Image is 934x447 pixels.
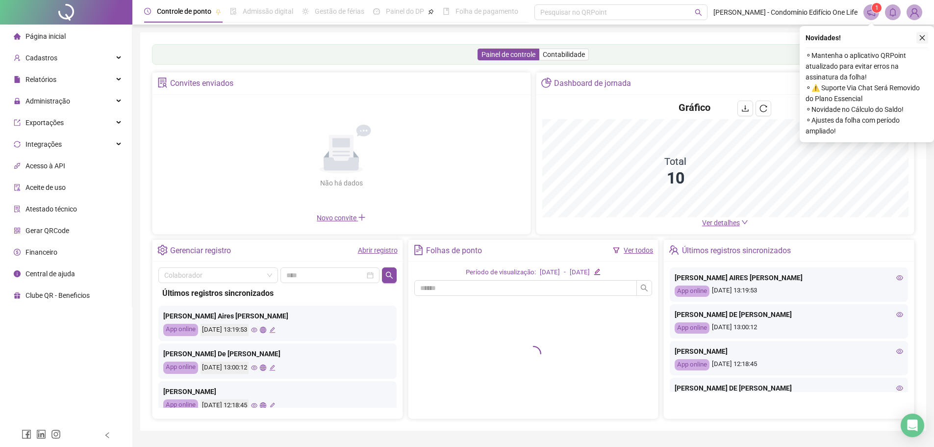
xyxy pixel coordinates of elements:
[594,268,600,275] span: edit
[14,206,21,212] span: solution
[269,402,276,409] span: edit
[25,291,90,299] span: Clube QR - Beneficios
[675,383,903,394] div: [PERSON_NAME] DE [PERSON_NAME]
[104,432,111,439] span: left
[675,286,903,297] div: [DATE] 13:19:53
[25,270,75,278] span: Central de ajuda
[358,246,398,254] a: Abrir registro
[14,249,21,256] span: dollar
[163,348,392,359] div: [PERSON_NAME] De [PERSON_NAME]
[695,9,702,16] span: search
[14,270,21,277] span: info-circle
[163,311,392,321] div: [PERSON_NAME] Aires [PERSON_NAME]
[875,4,879,11] span: 1
[14,162,21,169] span: api
[25,97,70,105] span: Administração
[682,242,791,259] div: Últimos registros sincronizados
[907,5,922,20] img: 82731
[243,7,293,15] span: Admissão digital
[157,78,168,88] span: solution
[428,9,434,15] span: pushpin
[51,429,61,439] span: instagram
[25,54,57,62] span: Cadastros
[358,213,366,221] span: plus
[872,3,882,13] sup: 1
[806,115,928,136] span: ⚬ Ajustes da folha com período ampliado!
[675,346,903,357] div: [PERSON_NAME]
[385,271,393,279] span: search
[543,51,585,58] span: Contabilidade
[669,245,679,255] span: team
[455,7,518,15] span: Folha de pagamento
[269,365,276,371] span: edit
[163,399,198,412] div: App online
[564,267,566,278] div: -
[157,245,168,255] span: setting
[386,7,424,15] span: Painel do DP
[144,8,151,15] span: clock-circle
[25,248,57,256] span: Financeiro
[201,399,249,412] div: [DATE] 12:18:45
[163,386,392,397] div: [PERSON_NAME]
[675,309,903,320] div: [PERSON_NAME] DE [PERSON_NAME]
[260,365,266,371] span: global
[269,327,276,333] span: edit
[413,245,424,255] span: file-text
[896,385,903,392] span: eye
[896,311,903,318] span: eye
[919,34,926,41] span: close
[466,267,536,278] div: Período de visualização:
[25,184,66,191] span: Aceite de uso
[14,119,21,126] span: export
[867,8,876,17] span: notification
[14,33,21,40] span: home
[162,287,393,299] div: Últimos registros sincronizados
[170,75,233,92] div: Convites enviados
[170,242,231,259] div: Gerenciar registro
[675,272,903,283] div: [PERSON_NAME] AIRES [PERSON_NAME]
[806,104,928,115] span: ⚬ Novidade no Cálculo do Saldo!
[14,141,21,148] span: sync
[14,227,21,234] span: qrcode
[526,346,541,362] span: loading
[36,429,46,439] span: linkedin
[315,7,364,15] span: Gestão de férias
[157,7,211,15] span: Controle de ponto
[426,242,482,259] div: Folhas de ponto
[896,274,903,281] span: eye
[373,8,380,15] span: dashboard
[806,82,928,104] span: ⚬ ⚠️ Suporte Via Chat Será Removido do Plano Essencial
[260,327,266,333] span: global
[251,365,257,371] span: eye
[260,402,266,409] span: global
[613,247,620,254] span: filter
[25,76,56,83] span: Relatórios
[675,322,709,334] div: App online
[25,32,66,40] span: Página inicial
[702,219,748,227] a: Ver detalhes down
[806,32,841,43] span: Novidades !
[443,8,450,15] span: book
[675,359,903,370] div: [DATE] 12:18:45
[675,359,709,370] div: App online
[251,402,257,409] span: eye
[540,267,560,278] div: [DATE]
[14,184,21,191] span: audit
[201,324,249,336] div: [DATE] 13:19:53
[640,284,648,292] span: search
[25,140,62,148] span: Integrações
[14,98,21,105] span: lock
[901,414,924,437] div: Open Intercom Messenger
[251,327,257,333] span: eye
[554,75,631,92] div: Dashboard de jornada
[481,51,535,58] span: Painel de controle
[25,162,65,170] span: Acesso à API
[541,78,552,88] span: pie-chart
[713,7,858,18] span: [PERSON_NAME] - Condomínio Edifício One Life
[25,227,69,235] span: Gerar QRCode
[702,219,740,227] span: Ver detalhes
[215,9,221,15] span: pushpin
[317,214,366,222] span: Novo convite
[888,8,897,17] span: bell
[201,362,249,374] div: [DATE] 13:00:12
